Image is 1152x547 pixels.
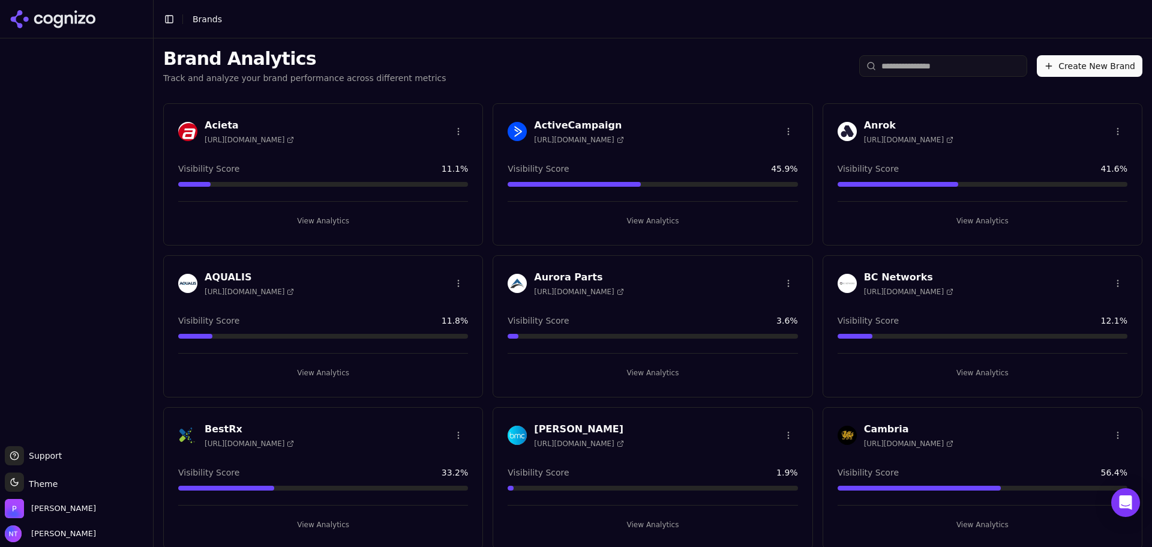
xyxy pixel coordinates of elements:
p: Track and analyze your brand performance across different metrics [163,72,446,84]
span: Visibility Score [508,467,569,479]
span: 41.6 % [1101,163,1127,175]
span: [URL][DOMAIN_NAME] [534,135,623,145]
button: View Analytics [838,211,1127,231]
img: Cambria [838,426,857,445]
img: BestRx [178,426,197,445]
a: Enable Validation [5,67,73,77]
img: Bishop-McCann [508,426,527,445]
span: [URL][DOMAIN_NAME] [534,439,623,449]
h3: AQUALIS [205,270,294,285]
span: [URL][DOMAIN_NAME] [205,439,294,449]
button: Open organization switcher [5,499,96,518]
img: ActiveCampaign [508,122,527,141]
h3: BC Networks [864,270,953,285]
span: Visibility Score [838,163,899,175]
h3: Cambria [864,422,953,437]
span: 33.2 % [442,467,468,479]
span: Theme [24,479,58,489]
h3: Aurora Parts [534,270,623,285]
img: Acieta [178,122,197,141]
span: Support [24,450,62,462]
span: 1.9 % [776,467,798,479]
span: Perrill [31,503,96,514]
span: [URL][DOMAIN_NAME] [864,135,953,145]
button: View Analytics [508,515,797,534]
h5: Bazaarvoice Analytics content is not detected on this page. [5,29,175,48]
span: Visibility Score [178,163,239,175]
h3: Anrok [864,118,953,133]
span: 11.8 % [442,315,468,327]
h1: Brand Analytics [163,48,446,70]
span: Brands [193,14,222,24]
img: Aurora Parts [508,274,527,293]
div: Open Intercom Messenger [1111,488,1140,517]
span: 12.1 % [1101,315,1127,327]
button: View Analytics [508,211,797,231]
img: Perrill [5,499,24,518]
p: Analytics Inspector 1.7.0 [5,5,175,16]
span: 45.9 % [771,163,797,175]
span: Visibility Score [838,467,899,479]
span: [URL][DOMAIN_NAME] [205,287,294,297]
h3: BestRx [205,422,294,437]
h3: [PERSON_NAME] [534,422,623,437]
span: [URL][DOMAIN_NAME] [864,439,953,449]
abbr: Enabling validation will send analytics events to the Bazaarvoice validation service. If an event... [5,67,73,77]
button: View Analytics [178,515,468,534]
img: BC Networks [838,274,857,293]
button: View Analytics [508,363,797,382]
span: Visibility Score [838,315,899,327]
img: Nate Tower [5,525,22,542]
button: View Analytics [178,363,468,382]
button: Open user button [5,525,96,542]
h3: ActiveCampaign [534,118,623,133]
button: View Analytics [178,211,468,231]
button: Create New Brand [1037,55,1142,77]
span: [URL][DOMAIN_NAME] [864,287,953,297]
button: View Analytics [838,363,1127,382]
span: [PERSON_NAME] [26,528,96,539]
img: AQUALIS [178,274,197,293]
span: 3.6 % [776,315,798,327]
span: [URL][DOMAIN_NAME] [205,135,294,145]
nav: breadcrumb [193,13,222,25]
button: View Analytics [838,515,1127,534]
span: [URL][DOMAIN_NAME] [534,287,623,297]
h3: Acieta [205,118,294,133]
span: Visibility Score [508,163,569,175]
span: Visibility Score [508,315,569,327]
span: 11.1 % [442,163,468,175]
img: Anrok [838,122,857,141]
span: Visibility Score [178,467,239,479]
span: Visibility Score [178,315,239,327]
span: 56.4 % [1101,467,1127,479]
